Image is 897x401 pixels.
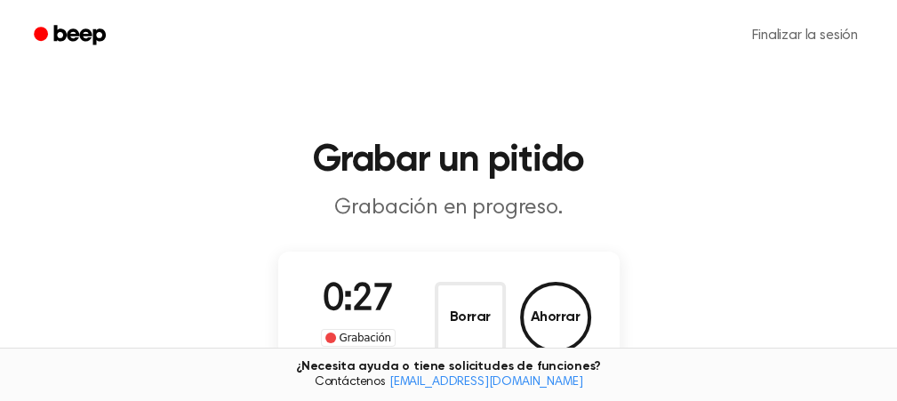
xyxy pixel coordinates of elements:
[315,376,386,389] font: Contáctenos
[296,360,601,373] font: ¿Necesita ayuda o tiene solicitudes de funciones?
[435,282,506,353] button: Eliminar grabación de audio
[531,310,581,325] font: Ahorrar
[734,14,876,57] a: Finalizar la sesión
[449,310,490,325] font: Borrar
[520,282,591,353] button: Guardar grabación de audio
[340,332,391,344] font: Grabación
[334,197,562,219] font: Grabación en progreso.
[389,376,583,389] a: [EMAIL_ADDRESS][DOMAIN_NAME]
[313,142,584,180] font: Grabar un pitido
[752,28,858,43] font: Finalizar la sesión
[21,19,122,53] a: Bip
[322,282,393,319] font: 0:27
